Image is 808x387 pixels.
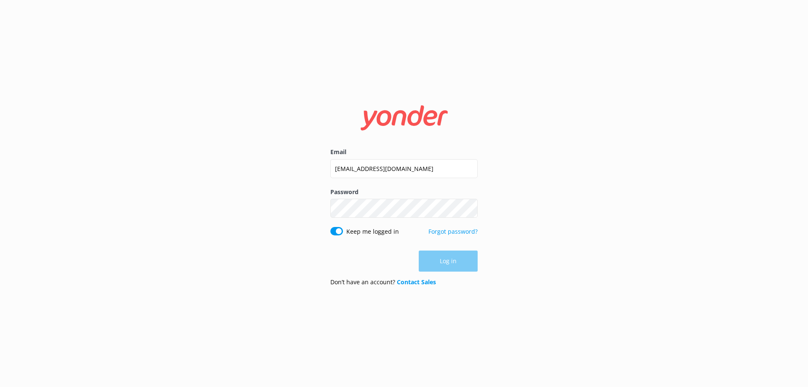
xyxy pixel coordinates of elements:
a: Contact Sales [397,278,436,286]
a: Forgot password? [428,227,478,235]
button: Show password [461,200,478,217]
label: Password [330,187,478,197]
input: user@emailaddress.com [330,159,478,178]
label: Keep me logged in [346,227,399,236]
p: Don’t have an account? [330,278,436,287]
label: Email [330,147,478,157]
